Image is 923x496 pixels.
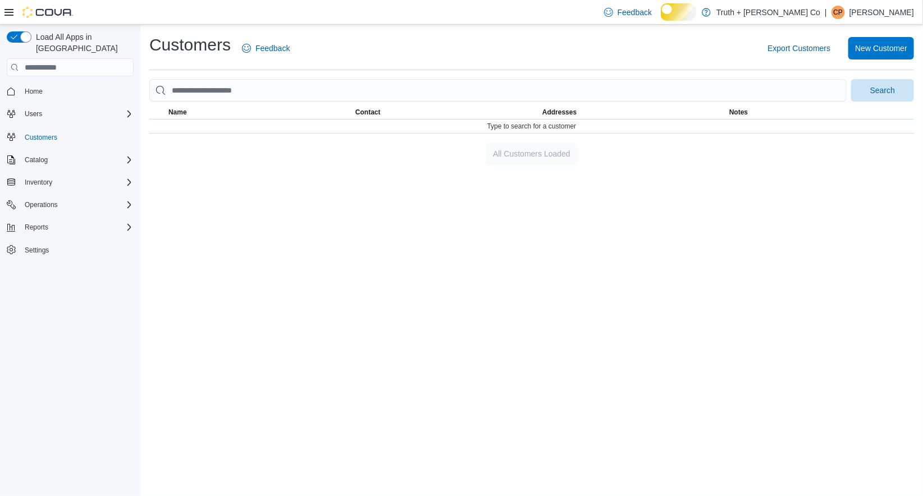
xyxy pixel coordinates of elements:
p: | [825,6,827,19]
span: Load All Apps in [GEOGRAPHIC_DATA] [31,31,134,54]
button: Reports [20,221,53,234]
span: Settings [25,246,49,255]
input: Dark Mode [661,3,696,21]
button: Users [2,106,138,122]
span: Type to search for a customer [487,122,577,131]
span: Reports [25,223,48,232]
p: Truth + [PERSON_NAME] Co [716,6,820,19]
span: Customers [20,130,134,144]
a: Customers [20,131,62,144]
span: Operations [25,200,58,209]
h1: Customers [149,34,231,56]
a: Home [20,85,47,98]
span: Customers [25,133,57,142]
span: Home [25,87,43,96]
span: Search [870,85,895,96]
span: Operations [20,198,134,212]
span: Reports [20,221,134,234]
span: Feedback [255,43,290,54]
span: Addresses [542,108,577,117]
button: Users [20,107,47,121]
span: Inventory [20,176,134,189]
span: CP [834,6,843,19]
button: Inventory [2,174,138,190]
button: Catalog [20,153,52,167]
button: Search [851,79,914,102]
div: Cindy Pendergast [831,6,845,19]
a: Feedback [237,37,294,59]
button: All Customers Loaded [486,143,577,165]
a: Settings [20,244,53,257]
span: Contact [355,108,381,117]
button: Customers [2,128,138,145]
span: All Customers Loaded [493,148,570,159]
span: Home [20,84,134,98]
button: New Customer [848,37,914,59]
span: Catalog [20,153,134,167]
span: Users [25,109,42,118]
button: Operations [2,197,138,213]
span: Name [168,108,187,117]
span: Export Customers [767,43,830,54]
span: Inventory [25,178,52,187]
button: Catalog [2,152,138,168]
a: Feedback [600,1,656,24]
button: Inventory [20,176,57,189]
span: Feedback [618,7,652,18]
span: Catalog [25,155,48,164]
span: Notes [729,108,748,117]
button: Export Customers [763,37,835,59]
button: Settings [2,242,138,258]
p: [PERSON_NAME] [849,6,914,19]
button: Home [2,83,138,99]
img: Cova [22,7,73,18]
button: Reports [2,219,138,235]
button: Operations [20,198,62,212]
span: Settings [20,243,134,257]
span: New Customer [855,43,907,54]
span: Users [20,107,134,121]
nav: Complex example [7,79,134,287]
